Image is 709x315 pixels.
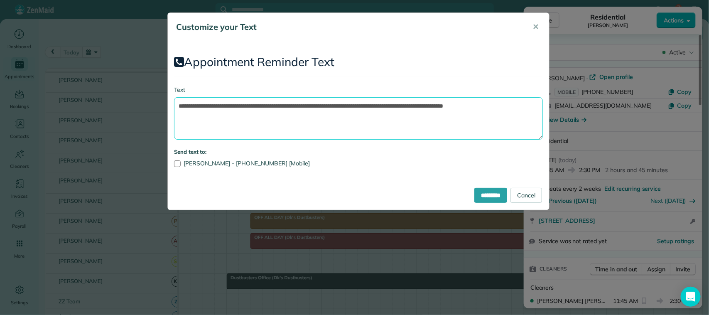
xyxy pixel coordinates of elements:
[176,21,521,33] h5: Customize your Text
[681,287,701,307] div: Open Intercom Messenger
[184,160,310,167] span: [PERSON_NAME] - [PHONE_NUMBER] [Mobile]
[174,86,543,94] label: Text
[532,22,539,32] span: ✕
[174,148,207,155] strong: Send text to:
[174,56,543,69] h2: Appointment Reminder Text
[510,188,542,203] a: Cancel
